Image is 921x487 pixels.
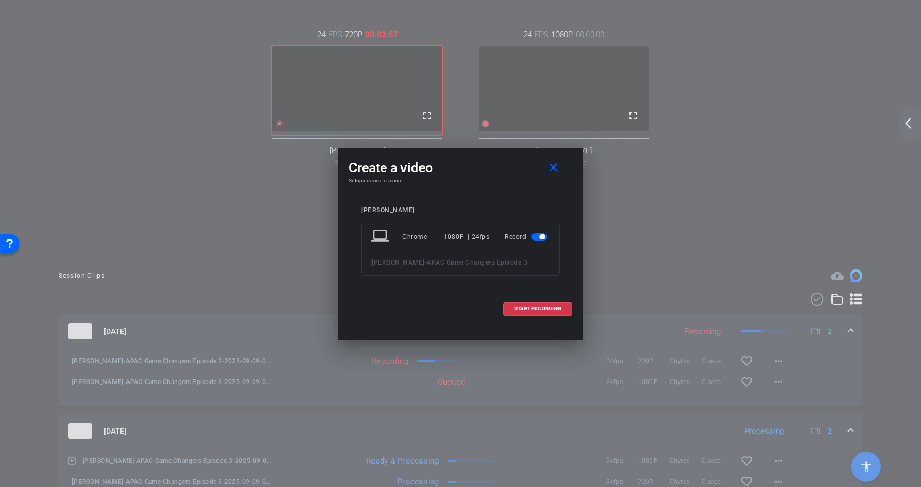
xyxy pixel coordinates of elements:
span: APAC Game Changers Episode 3 [427,259,527,266]
h4: Setup devices to record [349,178,572,184]
span: - [425,259,427,266]
mat-icon: laptop [371,227,391,246]
mat-icon: close [547,161,560,174]
span: [PERSON_NAME] [371,259,425,266]
div: [PERSON_NAME] [361,206,560,214]
button: START RECORDING [503,302,572,316]
div: Record [505,227,550,246]
div: Chrome [402,227,443,246]
div: 1080P | 24fps [443,227,489,246]
span: START RECORDING [514,306,561,312]
div: Create a video [349,158,572,178]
